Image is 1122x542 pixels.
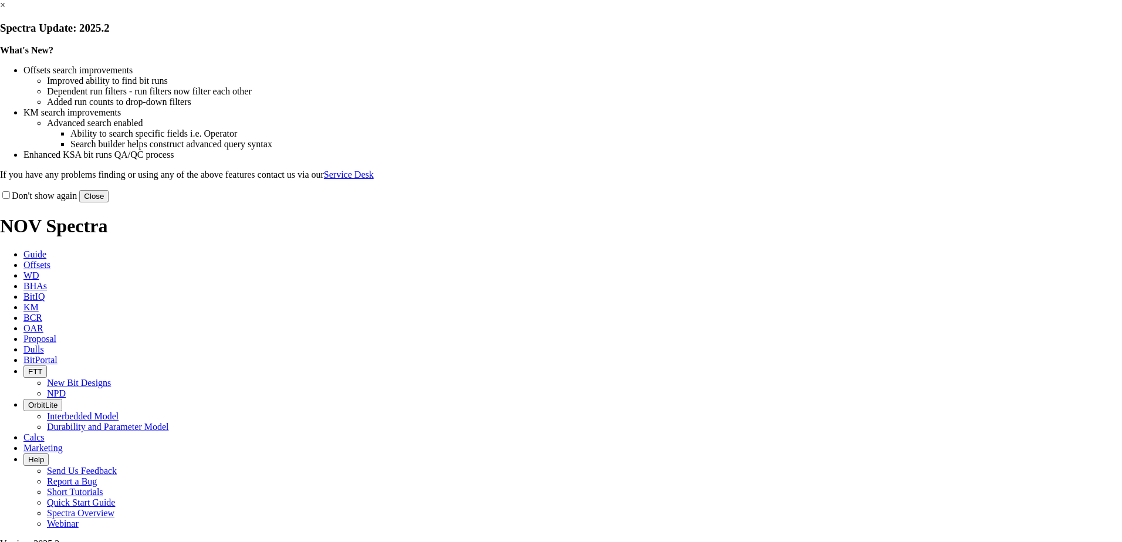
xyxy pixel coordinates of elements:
input: Don't show again [2,191,10,199]
a: Report a Bug [47,476,97,486]
span: Help [28,455,44,464]
span: BitPortal [23,355,58,365]
span: FTT [28,367,42,376]
span: OrbitLite [28,401,58,409]
a: Service Desk [324,170,374,179]
li: Advanced search enabled [47,118,1122,128]
span: BitIQ [23,292,45,302]
li: Dependent run filters - run filters now filter each other [47,86,1122,97]
span: OAR [23,323,43,333]
li: Improved ability to find bit runs [47,76,1122,86]
a: New Bit Designs [47,378,111,388]
a: NPD [47,388,66,398]
li: Added run counts to drop-down filters [47,97,1122,107]
span: Offsets [23,260,50,270]
span: Calcs [23,432,45,442]
span: WD [23,270,39,280]
a: Quick Start Guide [47,497,115,507]
a: Durability and Parameter Model [47,422,169,432]
li: Ability to search specific fields i.e. Operator [70,128,1122,139]
a: Spectra Overview [47,508,114,518]
li: Offsets search improvements [23,65,1122,76]
span: BCR [23,313,42,323]
span: KM [23,302,39,312]
a: Short Tutorials [47,487,103,497]
li: Enhanced KSA bit runs QA/QC process [23,150,1122,160]
button: Close [79,190,109,202]
span: Proposal [23,334,56,344]
span: BHAs [23,281,47,291]
a: Interbedded Model [47,411,119,421]
li: Search builder helps construct advanced query syntax [70,139,1122,150]
span: Guide [23,249,46,259]
li: KM search improvements [23,107,1122,118]
span: Marketing [23,443,63,453]
span: Dulls [23,344,44,354]
a: Webinar [47,519,79,529]
a: Send Us Feedback [47,466,117,476]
